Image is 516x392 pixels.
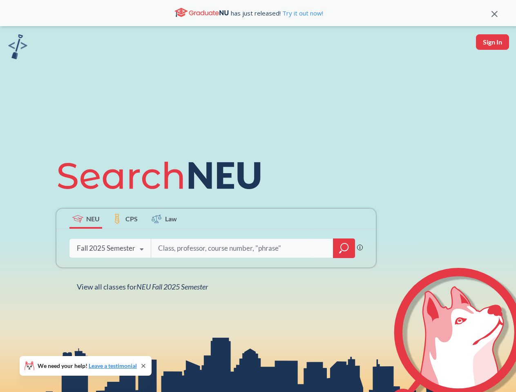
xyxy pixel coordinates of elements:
[339,243,349,254] svg: magnifying glass
[476,34,509,50] button: Sign In
[8,34,27,62] a: sandbox logo
[77,244,135,253] div: Fall 2025 Semester
[157,240,327,257] input: Class, professor, course number, "phrase"
[8,34,27,59] img: sandbox logo
[136,282,208,291] span: NEU Fall 2025 Semester
[165,214,177,223] span: Law
[89,362,137,369] a: Leave a testimonial
[281,9,323,17] a: Try it out now!
[38,363,137,369] span: We need your help!
[231,9,323,18] span: has just released!
[86,214,100,223] span: NEU
[333,238,355,258] div: magnifying glass
[125,214,138,223] span: CPS
[77,282,208,291] span: View all classes for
